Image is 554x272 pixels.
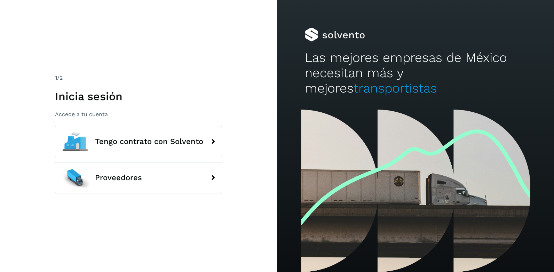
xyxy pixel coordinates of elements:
h1: Inicia sesión [55,90,222,103]
button: Proveedores [55,162,222,193]
span: 1 [55,74,57,81]
span: Tengo contrato con Solvento [95,137,203,146]
p: Accede a tu cuenta [55,111,222,118]
h2: Las mejores empresas de México necesitan más y mejores [305,50,527,96]
span: transportistas [354,81,437,96]
button: Tengo contrato con Solvento [55,126,222,157]
div: /2 [55,74,222,82]
span: Proveedores [95,174,142,182]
